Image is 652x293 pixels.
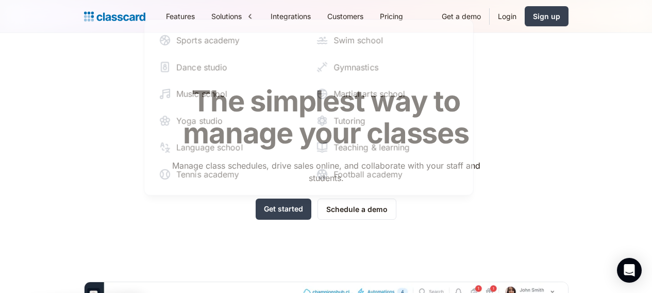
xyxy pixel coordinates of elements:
[319,5,372,28] a: Customers
[176,88,227,100] div: Music school
[333,168,403,181] div: Football academy
[525,6,569,26] a: Sign up
[312,84,463,104] a: Martial arts school
[176,34,240,46] div: Sports academy
[312,110,463,131] a: Tutoring
[176,115,223,127] div: Yoga studio
[262,5,319,28] a: Integrations
[176,141,243,154] div: Language school
[155,110,306,131] a: Yoga studio
[333,61,378,73] div: Gymnastics
[333,141,410,154] div: Teaching & learning
[372,5,411,28] a: Pricing
[158,5,203,28] a: Features
[176,61,227,73] div: Dance studio
[433,5,489,28] a: Get a demo
[144,19,474,196] nav: Solutions
[312,57,463,77] a: Gymnastics
[490,5,525,28] a: Login
[333,88,405,100] div: Martial arts school
[312,137,463,158] a: Teaching & learning
[333,34,383,46] div: Swim school
[84,9,145,24] a: home
[256,199,311,220] a: Get started
[211,11,242,22] div: Solutions
[155,164,306,185] a: Tennis academy
[312,164,463,185] a: Football academy
[155,137,306,158] a: Language school
[533,11,560,22] div: Sign up
[317,199,396,220] a: Schedule a demo
[176,168,239,181] div: Tennis academy
[203,5,262,28] div: Solutions
[617,258,642,283] div: Open Intercom Messenger
[155,57,306,77] a: Dance studio
[155,30,306,51] a: Sports academy
[333,115,365,127] div: Tutoring
[155,84,306,104] a: Music school
[312,30,463,51] a: Swim school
